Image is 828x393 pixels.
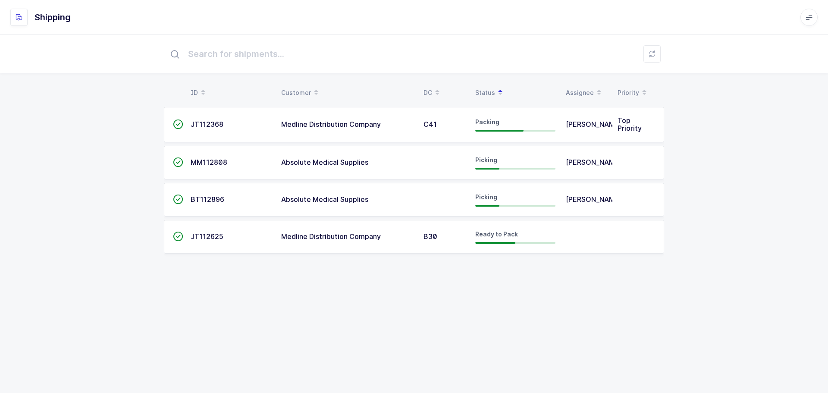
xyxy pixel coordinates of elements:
span: Medline Distribution Company [281,120,381,129]
span: Ready to Pack [475,230,518,238]
span: Picking [475,156,497,163]
input: Search for shipments... [164,40,664,68]
div: Assignee [566,85,607,100]
span: JT112368 [191,120,223,129]
span:  [173,232,183,241]
div: Customer [281,85,413,100]
span: B30 [423,232,437,241]
span: MM112808 [191,158,227,167]
span: BT112896 [191,195,224,204]
span: C41 [423,120,437,129]
span:  [173,195,183,204]
span: [PERSON_NAME] [566,120,622,129]
h1: Shipping [34,10,71,24]
span: [PERSON_NAME] [566,195,622,204]
span: Top Priority [618,116,642,132]
span:  [173,120,183,129]
div: Status [475,85,555,100]
div: Priority [618,85,659,100]
span: JT112625 [191,232,223,241]
span: Absolute Medical Supplies [281,195,368,204]
span: Medline Distribution Company [281,232,381,241]
span: Packing [475,118,499,126]
div: ID [191,85,271,100]
span:  [173,158,183,167]
span: [PERSON_NAME] [566,158,622,167]
div: DC [423,85,465,100]
span: Absolute Medical Supplies [281,158,368,167]
span: Picking [475,193,497,201]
